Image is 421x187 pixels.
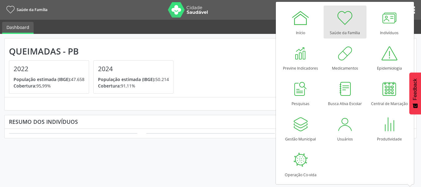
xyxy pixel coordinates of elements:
a: Pesquisas [279,76,322,109]
a: Previne Indicadores [279,41,322,74]
h4: 2024 [98,65,169,73]
a: Dashboard [2,22,34,34]
a: Busca Ativa Escolar [324,76,366,109]
span: Cobertura: [14,83,36,89]
a: Operação Co-vida [279,148,322,181]
p: 91,11% [98,83,169,89]
a: Epidemiologia [368,41,411,74]
div: Queimadas - PB [9,46,178,56]
span: Feedback [412,79,418,100]
button: Feedback - Mostrar pesquisa [409,72,421,114]
a: Indivíduos [368,6,411,39]
div: Resumo dos indivíduos [9,118,412,125]
a: Usuários [324,112,366,145]
span: Cobertura: [98,83,121,89]
a: Central de Marcação [368,76,411,109]
a: Saúde da Família [324,6,366,39]
p: 95,99% [14,83,84,89]
p: 50.214 [98,76,169,83]
span: Saúde da Família [17,7,47,12]
span: População estimada (IBGE): [14,76,71,82]
span: População estimada (IBGE): [98,76,155,82]
a: Gestão Municipal [279,112,322,145]
a: Medicamentos [324,41,366,74]
h4: 2022 [14,65,84,73]
a: Produtividade [368,112,411,145]
p: 47.658 [14,76,84,83]
a: Início [279,6,322,39]
a: Saúde da Família [4,5,47,15]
